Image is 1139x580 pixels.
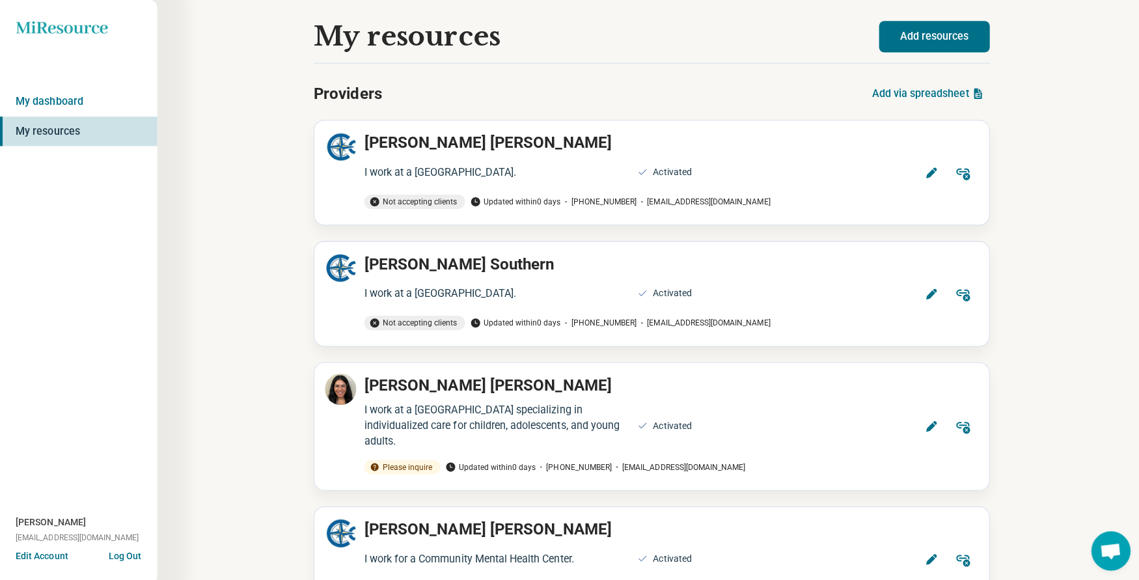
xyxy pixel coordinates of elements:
[362,284,625,299] div: I work at a [GEOGRAPHIC_DATA].
[649,417,687,430] div: Activated
[16,512,85,526] span: [PERSON_NAME]
[608,458,741,470] span: [EMAIL_ADDRESS][DOMAIN_NAME]
[362,547,625,563] div: I work for a Community Mental Health Center.
[362,314,462,328] div: Not accepting clients
[633,195,765,206] span: [EMAIL_ADDRESS][DOMAIN_NAME]
[362,457,437,471] div: Please inquire
[467,315,557,327] span: Updated within 0 days
[362,193,462,208] div: Not accepting clients
[362,251,551,274] p: [PERSON_NAME] Southern
[362,514,608,538] p: [PERSON_NAME] [PERSON_NAME]
[312,21,497,51] h1: My resources
[16,545,68,559] button: Edit Account
[633,315,765,327] span: [EMAIL_ADDRESS][DOMAIN_NAME]
[557,315,633,327] span: [PHONE_NUMBER]
[362,130,608,154] p: [PERSON_NAME] [PERSON_NAME]
[532,458,608,470] span: [PHONE_NUMBER]
[557,195,633,206] span: [PHONE_NUMBER]
[649,164,687,178] div: Activated
[362,400,625,447] div: I work at a [GEOGRAPHIC_DATA] specializing in individualized care for children, adolescents, and ...
[362,371,608,394] p: [PERSON_NAME] [PERSON_NAME]
[1084,528,1123,567] div: Open chat
[467,195,557,206] span: Updated within 0 days
[16,529,138,540] span: [EMAIL_ADDRESS][DOMAIN_NAME]
[362,163,625,179] div: I work at a [GEOGRAPHIC_DATA].
[443,458,532,470] span: Updated within 0 days
[312,81,379,105] h2: Providers
[873,21,983,52] button: Add resources
[649,548,687,562] div: Activated
[108,545,141,556] button: Log Out
[861,77,983,109] button: Add via spreadsheet
[649,284,687,298] div: Activated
